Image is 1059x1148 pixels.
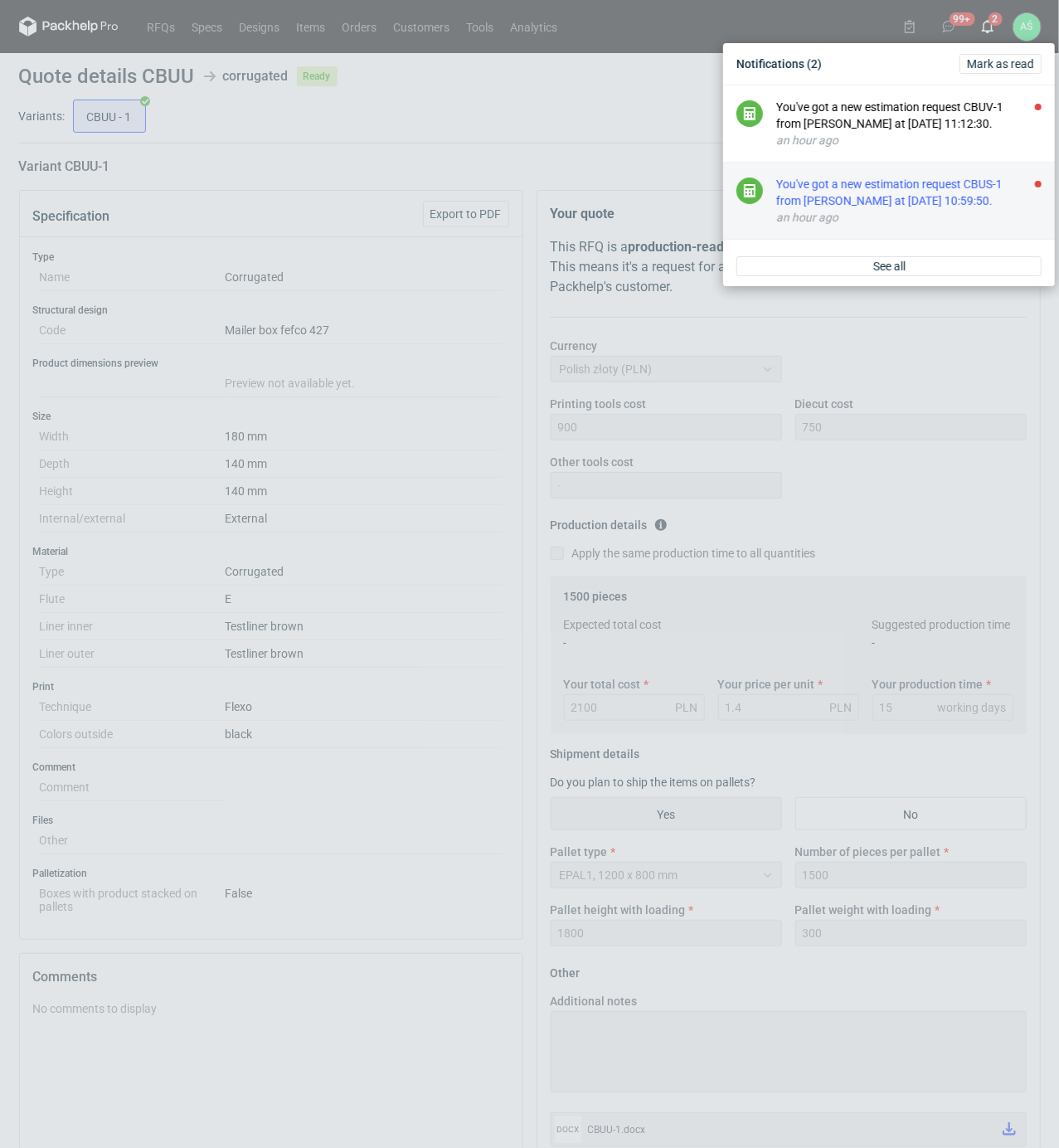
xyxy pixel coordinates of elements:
button: Mark as read [959,54,1042,74]
div: Notifications (2) [730,50,1048,78]
button: You've got a new estimation request CBUV-1 from [PERSON_NAME] at [DATE] 11:12:30.an hour ago [776,99,1042,148]
a: See all [736,256,1042,276]
div: You've got a new estimation request CBUV-1 from [PERSON_NAME] at [DATE] 11:12:30. [776,99,1042,132]
div: an hour ago [776,132,1042,148]
span: Mark as read [967,58,1034,70]
div: You've got a new estimation request CBUS-1 from [PERSON_NAME] at [DATE] 10:59:50. [776,176,1042,209]
div: an hour ago [776,209,1042,226]
button: You've got a new estimation request CBUS-1 from [PERSON_NAME] at [DATE] 10:59:50.an hour ago [776,176,1042,226]
span: See all [873,260,906,272]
